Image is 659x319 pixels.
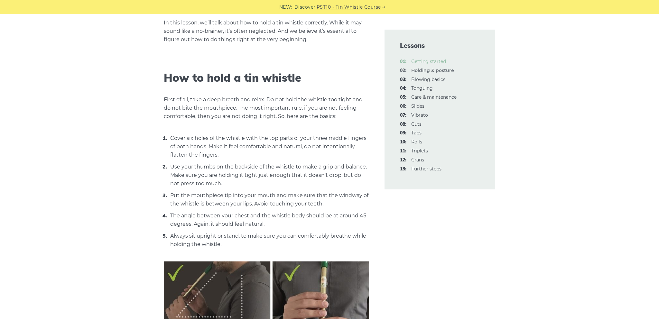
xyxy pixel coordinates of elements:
[411,94,457,100] a: 05:Care & maintenance
[411,85,433,91] a: 04:Tonguing
[164,19,369,44] p: In this lesson, we’ll talk about how to hold a tin whistle correctly. While it may sound like a n...
[400,58,406,66] span: 01:
[411,139,422,145] a: 10:Rolls
[411,77,445,82] a: 03:Blowing basics
[400,147,406,155] span: 11:
[169,162,369,188] li: Use your thumbs on the backside of the whistle to make a grip and balance. Make sure you are hold...
[294,4,316,11] span: Discover
[169,191,369,208] li: Put the mouthpiece tip into your mouth and make sure that the windway of the whistle is between y...
[164,71,369,85] h2: How to hold a tin whistle
[411,166,441,172] a: 13:Further steps
[400,67,406,75] span: 02:
[411,103,424,109] a: 06:Slides
[279,4,292,11] span: NEW:
[411,130,422,136] a: 09:Taps
[400,138,406,146] span: 10:
[317,4,381,11] a: PST10 - Tin Whistle Course
[400,85,406,92] span: 04:
[400,76,406,84] span: 03:
[411,148,428,154] a: 11:Triplets
[164,96,369,121] p: First of all, take a deep breath and relax. Do not hold the whistle too tight and do not bite the...
[411,68,454,73] strong: Holding & posture
[411,59,446,64] a: 01:Getting started
[169,211,369,228] li: The angle between your chest and the whistle body should be at around 45 degrees. Again, it shoul...
[400,156,406,164] span: 12:
[411,121,422,127] a: 08:Cuts
[400,103,406,110] span: 06:
[400,41,480,50] span: Lessons
[400,112,406,119] span: 07:
[400,121,406,128] span: 08:
[400,129,406,137] span: 09:
[400,165,406,173] span: 13:
[169,232,369,249] li: Always sit upright or stand, to make sure you can comfortably breathe while holding the whistle.
[169,134,369,159] li: Cover six holes of the whistle with the top parts of your three middle fingers of both hands. Mak...
[400,94,406,101] span: 05:
[411,157,424,163] a: 12:Crans
[411,112,428,118] a: 07:Vibrato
